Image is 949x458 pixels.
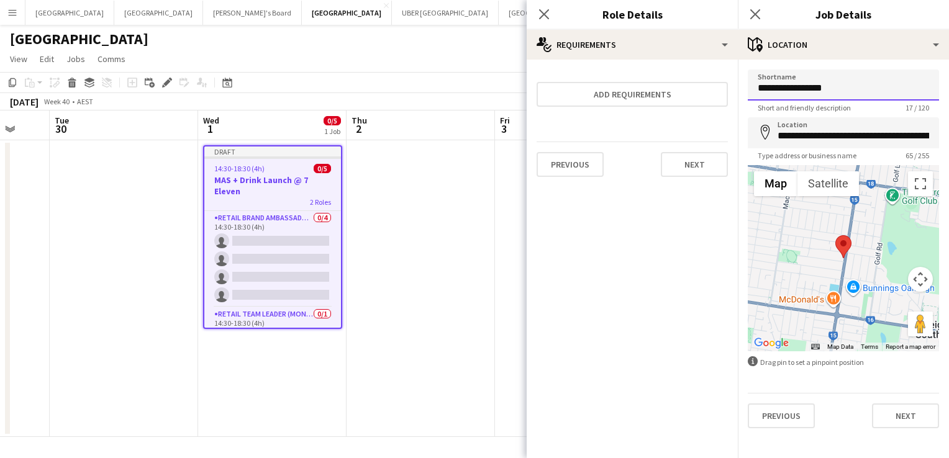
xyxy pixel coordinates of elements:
div: [DATE] [10,96,39,108]
button: [GEOGRAPHIC_DATA]/Gold Coast Winter [499,1,646,25]
span: Week 40 [41,97,72,106]
div: AEST [77,97,93,106]
div: Drag pin to set a pinpoint position [748,356,939,368]
button: Show satellite imagery [797,171,859,196]
a: View [5,51,32,67]
span: Thu [352,115,367,126]
span: Wed [203,115,219,126]
span: 0/5 [314,164,331,173]
button: Show street map [754,171,797,196]
span: 2 [350,122,367,136]
button: Previous [537,152,604,177]
button: Previous [748,403,815,428]
button: Toggle fullscreen view [908,171,933,196]
div: Draft [204,146,341,156]
button: Drag Pegman onto the map to open Street View [908,312,933,336]
h3: Job Details [738,6,949,22]
img: Google [751,335,792,351]
h1: [GEOGRAPHIC_DATA] [10,30,148,48]
app-card-role: RETAIL Team Leader (Mon - Fri)0/114:30-18:30 (4h) [204,307,341,349]
span: 30 [53,122,69,136]
app-job-card: Draft14:30-18:30 (4h)0/5MAS + Drink Launch @ 7 Eleven2 RolesRETAIL Brand Ambassador (Mon - Fri)0/... [203,145,342,329]
div: Requirements [527,30,738,60]
button: Add requirements [537,82,728,107]
button: [GEOGRAPHIC_DATA] [114,1,203,25]
button: Map camera controls [908,267,933,292]
button: Keyboard shortcuts [811,343,820,351]
span: Type address or business name [748,151,866,160]
a: Open this area in Google Maps (opens a new window) [751,335,792,351]
div: 1 Job [324,127,340,136]
span: 0/5 [324,116,341,125]
button: [PERSON_NAME]'s Board [203,1,302,25]
app-card-role: RETAIL Brand Ambassador (Mon - Fri)0/414:30-18:30 (4h) [204,211,341,307]
span: 3 [498,122,510,136]
span: 14:30-18:30 (4h) [214,164,265,173]
span: Edit [40,53,54,65]
span: View [10,53,27,65]
a: Comms [93,51,130,67]
span: Comms [98,53,125,65]
a: Terms (opens in new tab) [861,343,878,350]
button: UBER [GEOGRAPHIC_DATA] [392,1,499,25]
span: 1 [201,122,219,136]
h3: Role Details [527,6,738,22]
button: Map Data [827,343,853,351]
button: Next [661,152,728,177]
span: Short and friendly description [748,103,861,112]
span: Fri [500,115,510,126]
span: 2 Roles [310,197,331,207]
span: Jobs [66,53,85,65]
button: [GEOGRAPHIC_DATA] [25,1,114,25]
span: 17 / 120 [896,103,939,112]
a: Edit [35,51,59,67]
span: 65 / 255 [896,151,939,160]
span: Tue [55,115,69,126]
h3: MAS + Drink Launch @ 7 Eleven [204,174,341,197]
button: Next [872,403,939,428]
div: Location [738,30,949,60]
button: [GEOGRAPHIC_DATA] [302,1,392,25]
a: Jobs [61,51,90,67]
a: Report a map error [886,343,935,350]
